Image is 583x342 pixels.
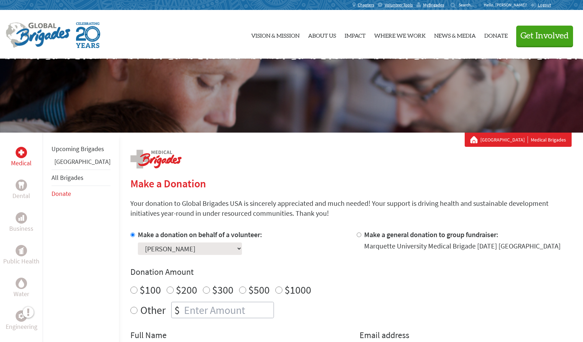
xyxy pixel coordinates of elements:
a: BusinessBusiness [9,212,33,234]
li: Upcoming Brigades [52,141,110,157]
p: Public Health [3,256,39,266]
img: logo-medical.png [130,150,182,169]
div: Medical [16,147,27,158]
button: Get Involved [516,26,573,46]
a: Vision & Mission [251,16,299,53]
a: Upcoming Brigades [52,145,104,153]
li: All Brigades [52,170,110,186]
a: DentalDental [12,180,30,201]
li: Panama [52,157,110,170]
p: Your donation to Global Brigades USA is sincerely appreciated and much needed! Your support is dr... [130,198,572,218]
a: Donate [52,189,71,198]
img: Global Brigades Celebrating 20 Years [76,22,100,48]
a: News & Media [434,16,476,53]
h4: Donation Amount [130,266,572,278]
div: Marquette University Medical Brigade [DATE] [GEOGRAPHIC_DATA] [364,241,561,251]
div: $ [172,302,183,318]
a: MedicalMedical [11,147,32,168]
label: $100 [140,283,161,296]
input: Search... [459,2,479,7]
li: Donate [52,186,110,202]
img: Global Brigades Logo [6,22,70,48]
img: Business [18,215,24,221]
a: Logout [530,2,551,8]
label: Other [140,302,166,318]
img: Engineering [18,313,24,319]
label: Make a general donation to group fundraiser: [364,230,498,239]
a: Impact [345,16,366,53]
div: Public Health [16,245,27,256]
p: Medical [11,158,32,168]
p: Engineering [6,322,37,332]
p: Water [14,289,29,299]
a: [GEOGRAPHIC_DATA] [54,157,110,166]
a: EngineeringEngineering [6,310,37,332]
p: Dental [12,191,30,201]
label: $300 [212,283,233,296]
label: $1000 [285,283,311,296]
div: Business [16,212,27,224]
img: Medical [18,150,24,155]
img: Water [18,279,24,287]
label: Make a donation on behalf of a volunteer: [138,230,262,239]
h2: Make a Donation [130,177,572,190]
a: Public HealthPublic Health [3,245,39,266]
label: $200 [176,283,197,296]
span: MyBrigades [423,2,444,8]
p: Business [9,224,33,234]
a: WaterWater [14,278,29,299]
span: Volunteer Tools [385,2,413,8]
a: [GEOGRAPHIC_DATA] [480,136,528,143]
input: Enter Amount [183,302,274,318]
div: Engineering [16,310,27,322]
div: Water [16,278,27,289]
label: $500 [248,283,270,296]
a: Donate [484,16,508,53]
a: About Us [308,16,336,53]
img: Dental [18,182,24,188]
span: Chapters [358,2,374,8]
div: Dental [16,180,27,191]
p: Hello, [PERSON_NAME]! [484,2,530,8]
img: Public Health [18,247,24,254]
a: All Brigades [52,173,83,182]
span: Logout [538,2,551,7]
span: Get Involved [520,32,569,40]
a: Where We Work [374,16,426,53]
div: Medical Brigades [470,136,566,143]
